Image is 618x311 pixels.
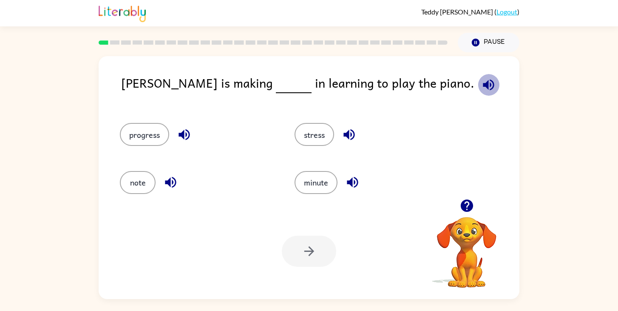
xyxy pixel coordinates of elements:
[421,8,519,16] div: ( )
[424,204,509,289] video: Your browser must support playing .mp4 files to use Literably. Please try using another browser.
[120,171,156,194] button: note
[120,123,169,146] button: progress
[496,8,517,16] a: Logout
[295,171,337,194] button: minute
[295,123,334,146] button: stress
[121,73,519,106] div: [PERSON_NAME] is making in learning to play the piano.
[458,33,519,52] button: Pause
[99,3,146,22] img: Literably
[421,8,494,16] span: Teddy [PERSON_NAME]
